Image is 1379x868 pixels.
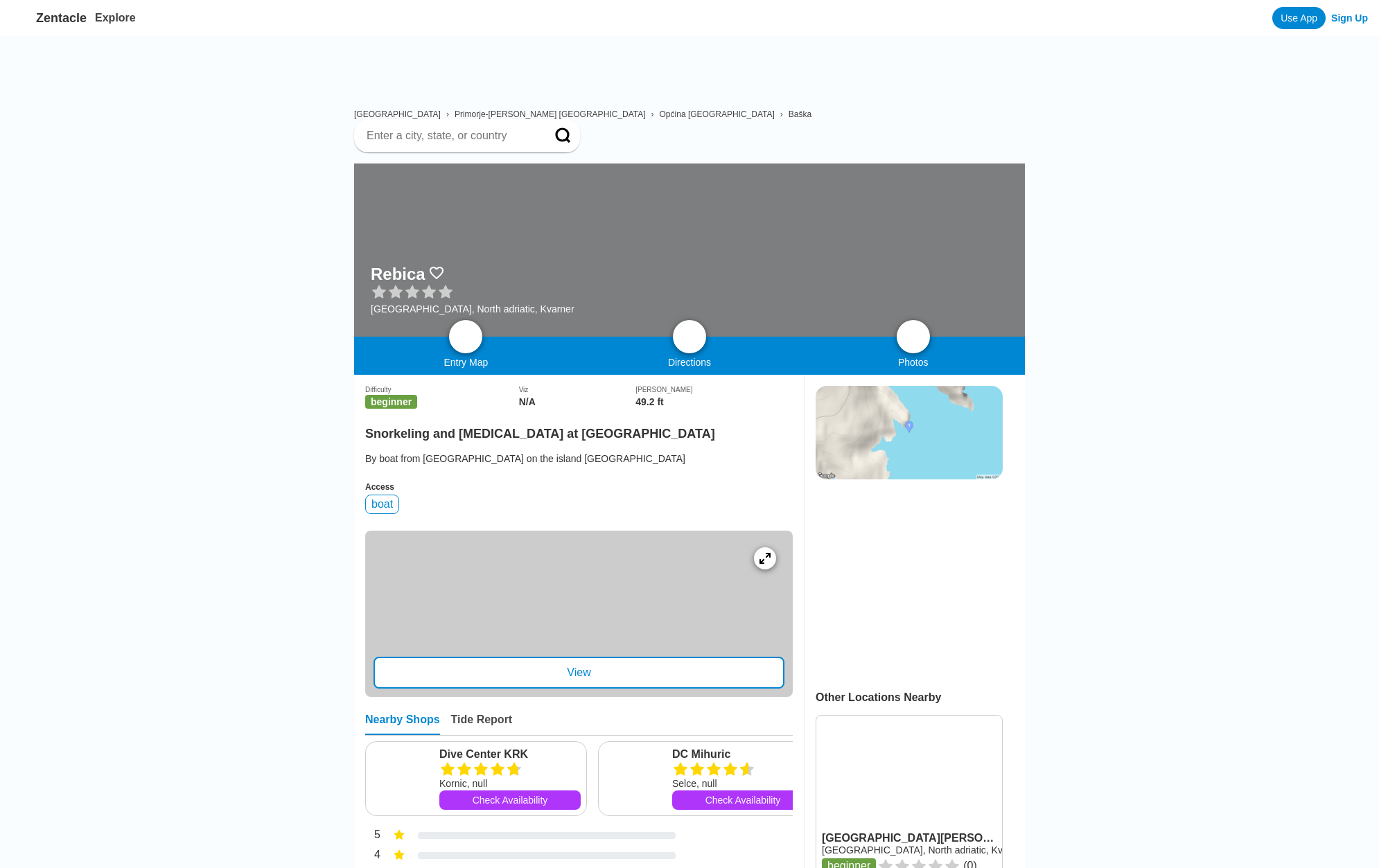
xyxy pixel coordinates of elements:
a: Explore [95,12,136,24]
a: Primorje-[PERSON_NAME] [GEOGRAPHIC_DATA] [455,109,646,119]
div: Access [365,482,793,492]
a: [GEOGRAPHIC_DATA] [354,109,441,119]
div: Nearby Shops [365,714,440,735]
a: map [449,320,482,353]
div: View [374,657,784,689]
img: DC Mihuric [604,747,667,810]
a: photos [897,320,930,353]
a: Sign Up [1331,12,1368,24]
span: › [651,109,654,119]
div: Photos [801,357,1025,368]
div: Other Locations Nearby [816,691,1025,704]
img: photos [905,328,922,345]
a: DC Mihuric [672,747,814,761]
span: beginner [365,395,417,409]
img: staticmap [816,386,1003,479]
input: Enter a city, state, or country [365,129,536,143]
a: Općina [GEOGRAPHIC_DATA] [660,109,775,119]
h2: Snorkeling and [MEDICAL_DATA] at [GEOGRAPHIC_DATA] [365,418,793,441]
div: 4 [365,847,380,865]
a: Baška [789,109,811,119]
span: Zentacle [36,11,87,26]
div: [GEOGRAPHIC_DATA], North adriatic, Kvarner [371,303,574,315]
iframe: Advertisement [816,493,1001,666]
div: Selce, null [672,777,814,790]
div: boat [365,495,399,514]
div: Directions [578,357,802,368]
div: By boat from [GEOGRAPHIC_DATA] on the island [GEOGRAPHIC_DATA] [365,452,793,466]
div: Kornic, null [439,777,581,790]
div: 49.2 ft [635,396,793,407]
div: Viz [519,386,636,393]
span: › [780,109,783,119]
div: Tide Report [451,714,513,735]
h1: Rebica [371,265,425,284]
iframe: Advertisement [365,36,1025,98]
a: Zentacle logoZentacle [11,7,87,29]
a: entry mapView [365,531,793,697]
a: Use App [1272,7,1326,29]
div: [PERSON_NAME] [635,386,793,393]
span: › [446,109,449,119]
a: Check Availability [672,790,814,810]
img: directions [681,328,698,345]
a: Check Availability [439,790,581,810]
a: Dive Center KRK [439,747,581,761]
img: Dive Center KRK [371,747,434,810]
img: map [457,328,474,345]
div: 5 [365,827,380,845]
div: N/A [519,396,636,407]
div: Difficulty [365,386,519,393]
div: Entry Map [354,357,578,368]
img: Zentacle logo [11,7,33,29]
